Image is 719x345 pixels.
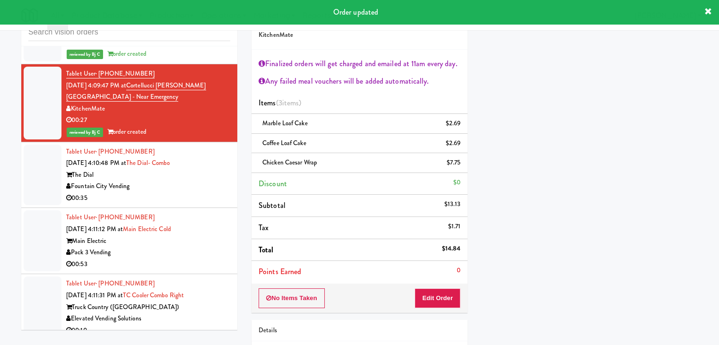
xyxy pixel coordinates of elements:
li: Tablet User· [PHONE_NUMBER][DATE] 4:10:48 PM atThe Dial- ComboThe DialFountain City Vending00:35 [21,142,237,208]
span: · [PHONE_NUMBER] [95,69,155,78]
li: Tablet User· [PHONE_NUMBER][DATE] 4:11:12 PM atMain Electric ColdMain ElectricPack 3 Vending00:53 [21,208,237,274]
span: · [PHONE_NUMBER] [95,279,155,288]
span: Tax [259,222,269,233]
span: Points Earned [259,266,301,277]
div: Details [259,325,460,336]
div: KitchenMate [66,103,230,115]
span: reviewed by Bj C [67,50,103,59]
span: Items [259,97,301,108]
a: The Dial- Combo [126,158,170,167]
ng-pluralize: items [282,97,299,108]
div: Truck Country ([GEOGRAPHIC_DATA]) [66,302,230,313]
span: [DATE] 4:11:12 PM at [66,224,123,233]
div: 00:53 [66,259,230,270]
span: Chicken Caesar Wrap [262,158,317,167]
div: Any failed meal vouchers will be added automatically. [259,74,460,88]
span: reviewed by Bj C [67,128,103,137]
a: Cortellucci [PERSON_NAME][GEOGRAPHIC_DATA] - near Emergency [66,81,206,102]
span: Discount [259,178,287,189]
div: 00:35 [66,192,230,204]
li: Tablet User· [PHONE_NUMBER][DATE] 4:11:31 PM atTC Cooler Combo RightTruck Country ([GEOGRAPHIC_DA... [21,274,237,340]
div: The Dial [66,169,230,181]
span: [DATE] 4:09:47 PM at [66,81,126,90]
button: No Items Taken [259,288,325,308]
div: 00:10 [66,325,230,336]
li: Tablet User· [PHONE_NUMBER][DATE] 4:09:47 PM atCortellucci [PERSON_NAME][GEOGRAPHIC_DATA] - near ... [21,64,237,142]
span: [DATE] 4:10:48 PM at [66,158,126,167]
span: Subtotal [259,200,286,211]
div: 0 [457,265,460,276]
div: Fountain City Vending [66,181,230,192]
span: Total [259,244,274,255]
div: $7.75 [447,157,461,169]
div: $2.69 [446,138,461,149]
span: Coffee Loaf Cake [262,138,306,147]
div: $0 [453,177,460,189]
h5: KitchenMate [259,32,460,39]
span: order created [107,127,147,136]
a: Tablet User· [PHONE_NUMBER] [66,147,155,156]
div: Pack 3 Vending [66,247,230,259]
div: Finalized orders will get charged and emailed at 11am every day. [259,57,460,71]
a: Tablet User· [PHONE_NUMBER] [66,279,155,288]
span: Marble Loaf Cake [262,119,308,128]
span: Order updated [333,7,378,17]
div: $13.13 [444,198,460,210]
span: order created [107,49,147,58]
button: Edit Order [415,288,460,308]
span: · [PHONE_NUMBER] [95,147,155,156]
a: Tablet User· [PHONE_NUMBER] [66,213,155,222]
a: Main Electric Cold [123,224,171,233]
a: Tablet User· [PHONE_NUMBER] [66,69,155,78]
span: · [PHONE_NUMBER] [95,213,155,222]
a: TC Cooler Combo Right [123,291,184,300]
div: 00:27 [66,114,230,126]
div: Elevated Vending Solutions [66,313,230,325]
div: $14.84 [442,243,460,255]
span: (3 ) [276,97,302,108]
div: Main Electric [66,235,230,247]
div: $1.71 [448,221,461,233]
input: Search vision orders [28,24,230,41]
div: $2.69 [446,118,461,129]
span: [DATE] 4:11:31 PM at [66,291,123,300]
